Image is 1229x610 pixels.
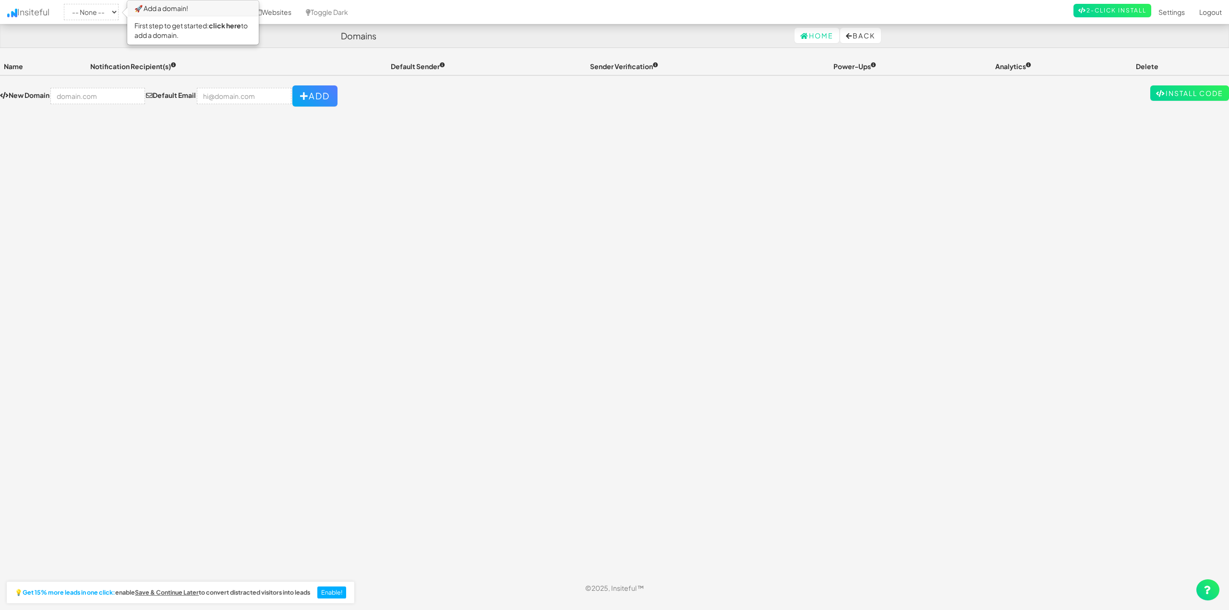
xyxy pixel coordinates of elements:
[292,85,337,107] button: Add
[15,589,310,596] h2: 💡 enable to convert distracted visitors into leads
[146,90,196,100] label: Default Email
[128,16,258,44] div: First step to get started: to add a domain.
[840,28,881,43] button: Back
[833,62,876,71] span: Power-Ups
[209,21,241,30] a: click here
[50,88,145,104] input: domain.com
[7,9,17,17] img: icon.png
[317,586,347,599] button: Enable!
[90,62,176,71] span: Notification Recipient(s)
[128,1,258,16] h3: 🚀 Add a domain!
[23,589,115,596] strong: Get 15% more leads in one click:
[795,28,839,43] a: Home
[1132,58,1229,75] th: Delete
[590,62,658,71] span: Sender Verification
[135,589,199,596] a: Save & Continue Later
[1150,85,1229,101] a: Install Code
[341,31,376,41] h4: Domains
[1073,4,1151,17] a: 2-Click Install
[995,62,1031,71] span: Analytics
[197,88,291,104] input: hi@domain.com
[391,62,445,71] span: Default Sender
